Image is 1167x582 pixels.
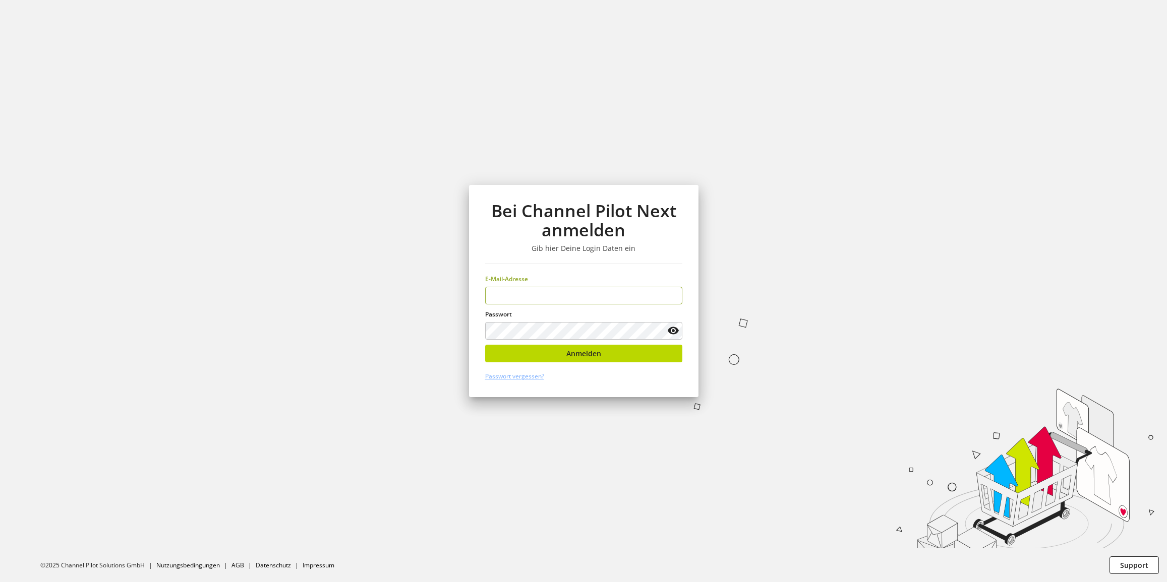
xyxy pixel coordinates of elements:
button: Support [1110,556,1159,574]
li: ©2025 Channel Pilot Solutions GmbH [40,561,156,570]
span: Anmelden [566,348,601,359]
h1: Bei Channel Pilot Next anmelden [485,201,682,240]
a: AGB [231,561,244,569]
span: E-Mail-Adresse [485,275,528,283]
a: Passwort vergessen? [485,372,544,380]
a: Nutzungsbedingungen [156,561,220,569]
span: Support [1120,560,1148,570]
button: Anmelden [485,345,682,362]
h3: Gib hier Deine Login Daten ein [485,244,682,253]
a: Datenschutz [256,561,291,569]
span: Passwort [485,310,512,318]
a: Impressum [303,561,334,569]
